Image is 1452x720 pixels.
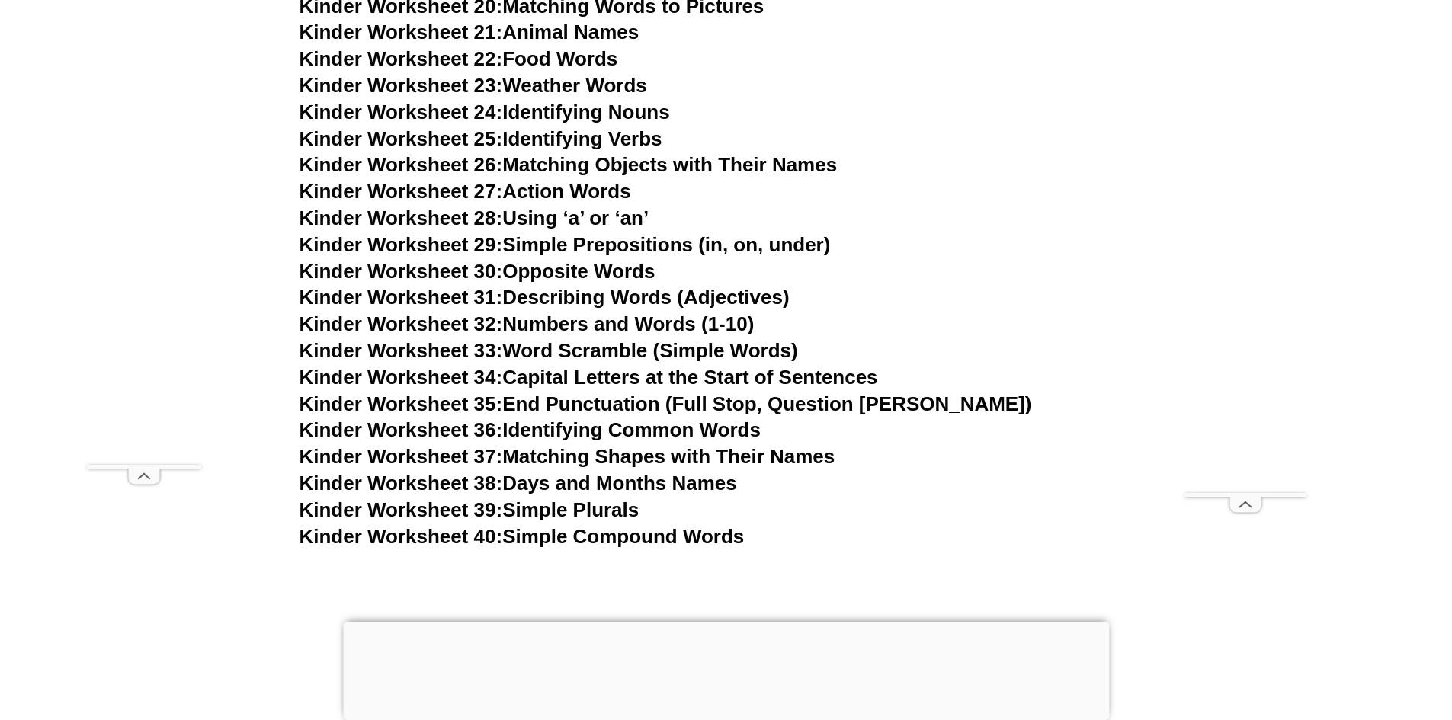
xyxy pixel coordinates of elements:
[300,127,503,150] span: Kinder Worksheet 25:
[300,472,503,494] span: Kinder Worksheet 38:
[300,366,503,389] span: Kinder Worksheet 34:
[300,525,503,548] span: Kinder Worksheet 40:
[300,153,838,176] a: Kinder Worksheet 26:Matching Objects with Their Names
[300,498,503,521] span: Kinder Worksheet 39:
[300,47,618,70] a: Kinder Worksheet 22:Food Words
[300,206,503,229] span: Kinder Worksheet 28:
[300,525,745,548] a: Kinder Worksheet 40:Simple Compound Words
[300,286,503,309] span: Kinder Worksheet 31:
[300,47,503,70] span: Kinder Worksheet 22:
[300,472,737,494] a: Kinder Worksheet 38:Days and Months Names
[300,260,655,283] a: Kinder Worksheet 30:Opposite Words
[300,206,649,229] a: Kinder Worksheet 28:Using ‘a’ or ‘an’
[300,445,503,468] span: Kinder Worksheet 37:
[300,312,755,335] a: Kinder Worksheet 32:Numbers and Words (1-10)
[300,74,647,97] a: Kinder Worksheet 23:Weather Words
[300,101,670,123] a: Kinder Worksheet 24:Identifying Nouns
[300,366,878,389] a: Kinder Worksheet 34:Capital Letters at the Start of Sentences
[300,339,503,362] span: Kinder Worksheet 33:
[300,21,503,43] span: Kinder Worksheet 21:
[1184,36,1306,493] iframe: Advertisement
[300,180,503,203] span: Kinder Worksheet 27:
[300,74,503,97] span: Kinder Worksheet 23:
[300,286,790,309] a: Kinder Worksheet 31:Describing Words (Adjectives)
[300,260,503,283] span: Kinder Worksheet 30:
[300,418,761,441] a: Kinder Worksheet 36:Identifying Common Words
[300,312,503,335] span: Kinder Worksheet 32:
[300,180,631,203] a: Kinder Worksheet 27:Action Words
[300,418,503,441] span: Kinder Worksheet 36:
[300,127,662,150] a: Kinder Worksheet 25:Identifying Verbs
[300,101,503,123] span: Kinder Worksheet 24:
[300,21,639,43] a: Kinder Worksheet 21:Animal Names
[300,153,503,176] span: Kinder Worksheet 26:
[300,445,835,468] a: Kinder Worksheet 37:Matching Shapes with Their Names
[343,622,1109,716] iframe: Advertisement
[1198,548,1452,720] iframe: Chat Widget
[300,339,798,362] a: Kinder Worksheet 33:Word Scramble (Simple Words)
[300,233,831,256] a: Kinder Worksheet 29:Simple Prepositions (in, on, under)
[300,392,503,415] span: Kinder Worksheet 35:
[300,498,639,521] a: Kinder Worksheet 39:Simple Plurals
[87,36,201,465] iframe: Advertisement
[300,233,503,256] span: Kinder Worksheet 29:
[300,392,1032,415] a: Kinder Worksheet 35:End Punctuation (Full Stop, Question [PERSON_NAME])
